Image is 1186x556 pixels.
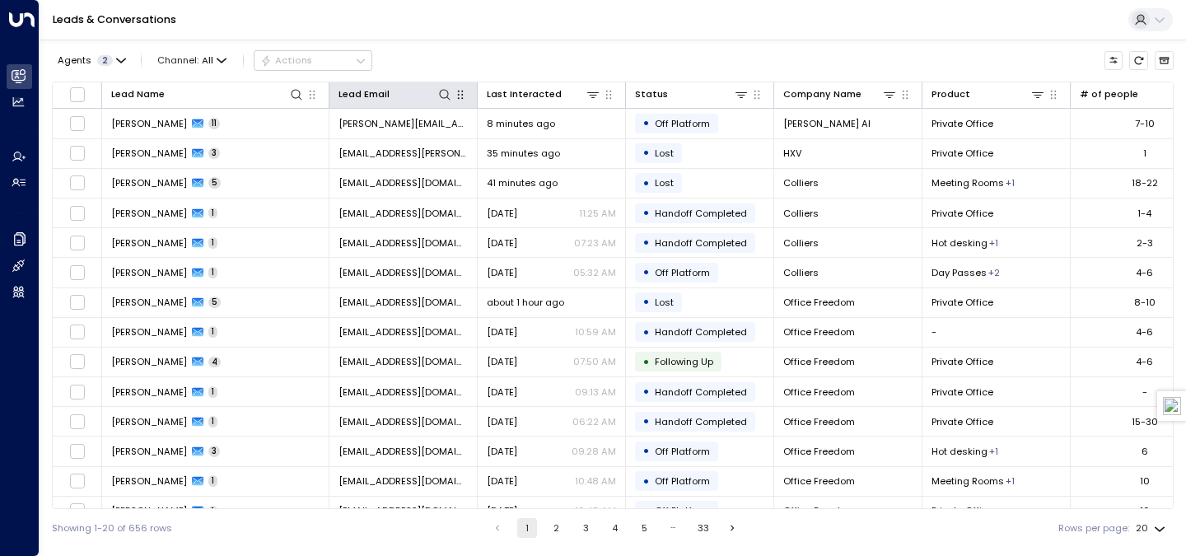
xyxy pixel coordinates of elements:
[642,410,650,432] div: •
[208,416,217,428] span: 1
[642,351,650,373] div: •
[487,474,517,488] span: Aug 26, 2025
[576,518,595,538] button: Go to page 3
[487,117,555,130] span: 8 minutes ago
[260,54,312,66] div: Actions
[547,518,567,538] button: Go to page 2
[339,296,468,309] span: jack@officefreedom.com
[932,86,970,102] div: Product
[111,176,187,189] span: John Doe
[97,55,113,66] span: 2
[487,296,564,309] span: about 1 hour ago
[1137,236,1153,250] div: 2-3
[52,521,172,535] div: Showing 1-20 of 656 rows
[487,445,517,458] span: Sep 16, 2025
[339,445,468,458] span: jack@officefreedom.com
[111,325,187,339] span: Jack Hooker
[111,355,187,368] span: Jack Hooker
[932,236,988,250] span: Hot desking
[339,236,468,250] span: kalima.salam@colliers.com
[783,474,855,488] span: Office Freedom
[932,445,988,458] span: Hot desking
[69,353,86,370] span: Toggle select row
[783,176,819,189] span: Colliers
[574,236,616,250] p: 07:23 AM
[1135,117,1155,130] div: 7-10
[1136,325,1153,339] div: 4-6
[655,385,747,399] span: Handoff Completed
[53,12,176,26] a: Leads & Conversations
[339,504,468,517] span: jack@officefreedom.com
[642,381,650,403] div: •
[932,415,993,428] span: Private Office
[208,267,217,278] span: 1
[1006,176,1015,189] div: Private Office
[58,56,91,65] span: Agents
[575,325,616,339] p: 10:59 AM
[1058,521,1129,535] label: Rows per page:
[487,86,562,102] div: Last Interacted
[1140,474,1150,488] div: 10
[1136,355,1153,368] div: 4-6
[642,172,650,194] div: •
[111,415,187,428] span: Jack Hooker
[932,117,993,130] span: Private Office
[693,518,713,538] button: Go to page 33
[111,207,187,220] span: John Doe
[655,504,710,517] span: Off Platform
[655,325,747,339] span: Handoff Completed
[487,415,517,428] span: Sep 17, 2025
[208,386,217,398] span: 1
[932,176,1004,189] span: Meeting Rooms
[487,176,558,189] span: 41 minutes ago
[579,207,616,220] p: 11:25 AM
[572,415,616,428] p: 06:22 AM
[575,504,616,517] p: 10:48 AM
[339,176,468,189] span: kalima.salam@colliers.com
[655,445,710,458] span: Off Platform
[1142,385,1147,399] div: -
[922,318,1071,347] td: -
[208,506,217,517] span: 1
[339,86,452,102] div: Lead Email
[487,325,517,339] span: Yesterday
[202,55,213,66] span: All
[487,385,517,399] span: Sep 22, 2025
[1129,51,1148,70] span: Refresh
[254,50,372,70] div: Button group with a nested menu
[932,86,1045,102] div: Product
[69,384,86,400] span: Toggle select row
[69,443,86,460] span: Toggle select row
[1140,504,1150,517] div: 10
[339,117,468,130] span: vincenzo@portialabs.ai
[988,266,1000,279] div: Event Hire,Private Office
[1155,51,1174,70] button: Archived Leads
[605,518,625,538] button: Go to page 4
[111,266,187,279] span: John Doe
[722,518,742,538] button: Go to next page
[69,294,86,311] span: Toggle select row
[783,325,855,339] span: Office Freedom
[487,147,560,160] span: 35 minutes ago
[152,51,232,69] button: Channel:All
[517,518,537,538] button: page 1
[1104,51,1123,70] button: Customize
[111,147,187,160] span: Roberta Franchi
[339,355,468,368] span: jack@officefreedom.com
[664,518,684,538] div: …
[932,296,993,309] span: Private Office
[783,236,819,250] span: Colliers
[783,445,855,458] span: Office Freedom
[339,207,468,220] span: kalima.salam@colliers.com
[655,266,710,279] span: Off Platform
[575,474,616,488] p: 10:48 AM
[783,86,861,102] div: Company Name
[634,518,654,538] button: Go to page 5
[69,235,86,251] span: Toggle select row
[111,86,304,102] div: Lead Name
[642,142,650,164] div: •
[487,504,517,517] span: Aug 26, 2025
[52,51,130,69] button: Agents2
[487,207,517,220] span: Sep 02, 2025
[208,118,220,129] span: 11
